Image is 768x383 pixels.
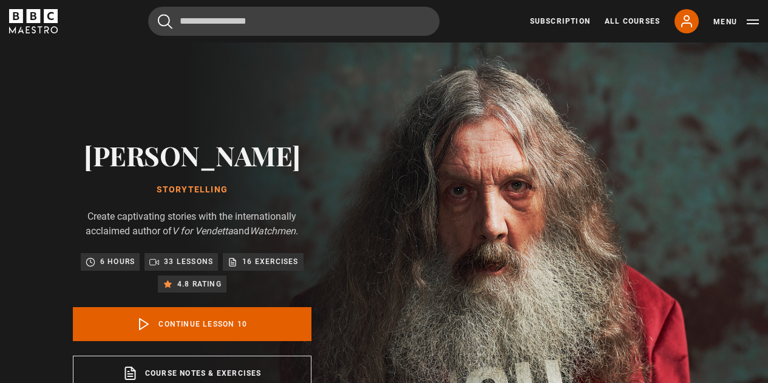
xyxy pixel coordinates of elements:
[73,140,311,171] h2: [PERSON_NAME]
[100,256,135,268] p: 6 hours
[9,9,58,33] svg: BBC Maestro
[177,278,222,290] p: 4.8 rating
[530,16,590,27] a: Subscription
[73,185,311,195] h1: Storytelling
[605,16,660,27] a: All Courses
[158,14,172,29] button: Submit the search query
[148,7,440,36] input: Search
[242,256,298,268] p: 16 exercises
[164,256,213,268] p: 33 lessons
[713,16,759,28] button: Toggle navigation
[250,225,296,237] i: Watchmen
[73,307,311,341] a: Continue lesson 10
[172,225,233,237] i: V for Vendetta
[73,209,311,239] p: Create captivating stories with the internationally acclaimed author of and .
